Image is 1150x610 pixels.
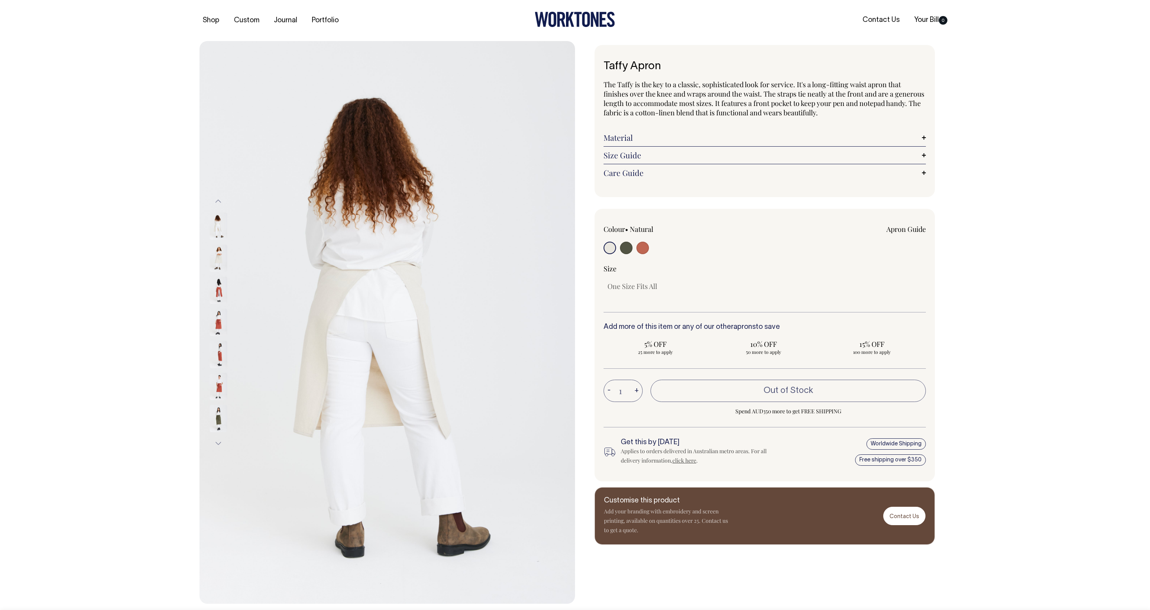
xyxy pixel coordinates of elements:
[820,337,924,357] input: 15% OFF 100 more to apply
[607,339,703,349] span: 5% OFF
[911,14,951,27] a: Your Bill0
[604,168,926,178] a: Care Guide
[271,14,300,27] a: Journal
[210,341,227,368] img: rust
[210,244,227,272] img: natural
[604,507,729,535] p: Add your branding with embroidery and screen printing, available on quantities over 25. Contact u...
[210,309,227,336] img: rust
[212,434,224,452] button: Next
[604,133,926,142] a: Material
[631,383,643,399] button: +
[621,447,780,465] div: Applies to orders delivered in Australian metro areas. For all delivery information, .
[650,380,926,402] button: Out of Stock
[604,80,924,117] span: The Taffy is the key to a classic, sophisticated look for service. It's a long-fitting waist apro...
[604,151,926,160] a: Size Guide
[604,337,707,357] input: 5% OFF 25 more to apply
[883,507,925,525] a: Contact Us
[210,405,227,432] img: olive
[764,387,813,395] span: Out of Stock
[607,349,703,355] span: 25 more to apply
[210,276,227,304] img: rust
[212,193,224,210] button: Previous
[716,339,812,349] span: 10% OFF
[650,407,926,416] span: Spend AUD350 more to get FREE SHIPPING
[625,224,628,234] span: •
[604,224,733,234] div: Colour
[199,41,575,604] img: natural
[630,224,653,234] label: Natural
[607,282,657,291] span: One Size Fits All
[309,14,342,27] a: Portfolio
[716,349,812,355] span: 50 more to apply
[621,439,780,447] h6: Get this by [DATE]
[824,349,920,355] span: 100 more to apply
[604,323,926,331] h6: Add more of this item or any of our other to save
[604,61,926,73] h1: Taffy Apron
[604,264,926,273] div: Size
[712,337,816,357] input: 10% OFF 50 more to apply
[604,279,661,293] input: One Size Fits All
[824,339,920,349] span: 15% OFF
[231,14,262,27] a: Custom
[604,383,615,399] button: -
[859,14,903,27] a: Contact Us
[733,324,756,330] a: aprons
[672,457,696,464] a: click here
[886,224,926,234] a: Apron Guide
[604,497,729,505] h6: Customise this product
[939,16,947,25] span: 0
[199,14,223,27] a: Shop
[210,373,227,400] img: rust
[210,212,227,240] img: natural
